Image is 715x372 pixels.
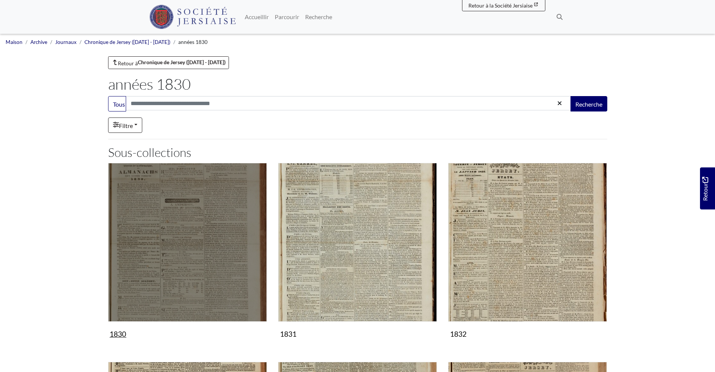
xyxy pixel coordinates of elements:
[701,183,709,201] font: Retour
[30,39,47,45] a: Archive
[570,96,607,111] button: Recherche
[108,56,229,69] a: Retour àChronique de Jersey ([DATE] - [DATE])
[443,163,613,353] div: Sous-collection
[275,13,299,20] font: Parcourir
[119,122,133,129] font: Filtre
[108,145,191,160] font: Sous-collections
[178,39,208,45] font: années 1830
[84,39,170,45] a: Chronique de Jersey ([DATE] - [DATE])
[149,5,236,29] img: Société Jersiaise
[468,2,533,9] font: Retour à la Société Jersiaise
[108,96,126,111] button: Tous
[302,9,335,24] a: Recherche
[305,13,332,20] font: Recherche
[6,39,23,45] a: Maison
[700,167,715,209] a: Souhaitez-vous donner votre avis ?
[278,163,437,322] img: 1831
[108,75,191,93] font: années 1830
[118,60,138,66] font: Retour à
[448,163,607,342] a: 1832 1832
[138,59,226,65] font: Chronique de Jersey ([DATE] - [DATE])
[113,101,125,108] font: Tous
[245,13,269,20] font: Accueillir
[126,96,571,110] input: Rechercher dans cette collection...
[55,39,77,45] a: Journaux
[149,3,236,31] a: Logo de la Société Jersiaise
[272,9,302,24] a: Parcourir
[108,163,267,322] img: 1830
[108,163,267,342] a: 1830 1830
[108,117,142,133] a: Filtre
[278,163,437,342] a: 1831 1831
[102,163,272,353] div: Sous-collection
[242,9,272,24] a: Accueillir
[448,163,607,322] img: 1832
[575,101,602,108] font: Recherche
[272,163,443,353] div: Sous-collection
